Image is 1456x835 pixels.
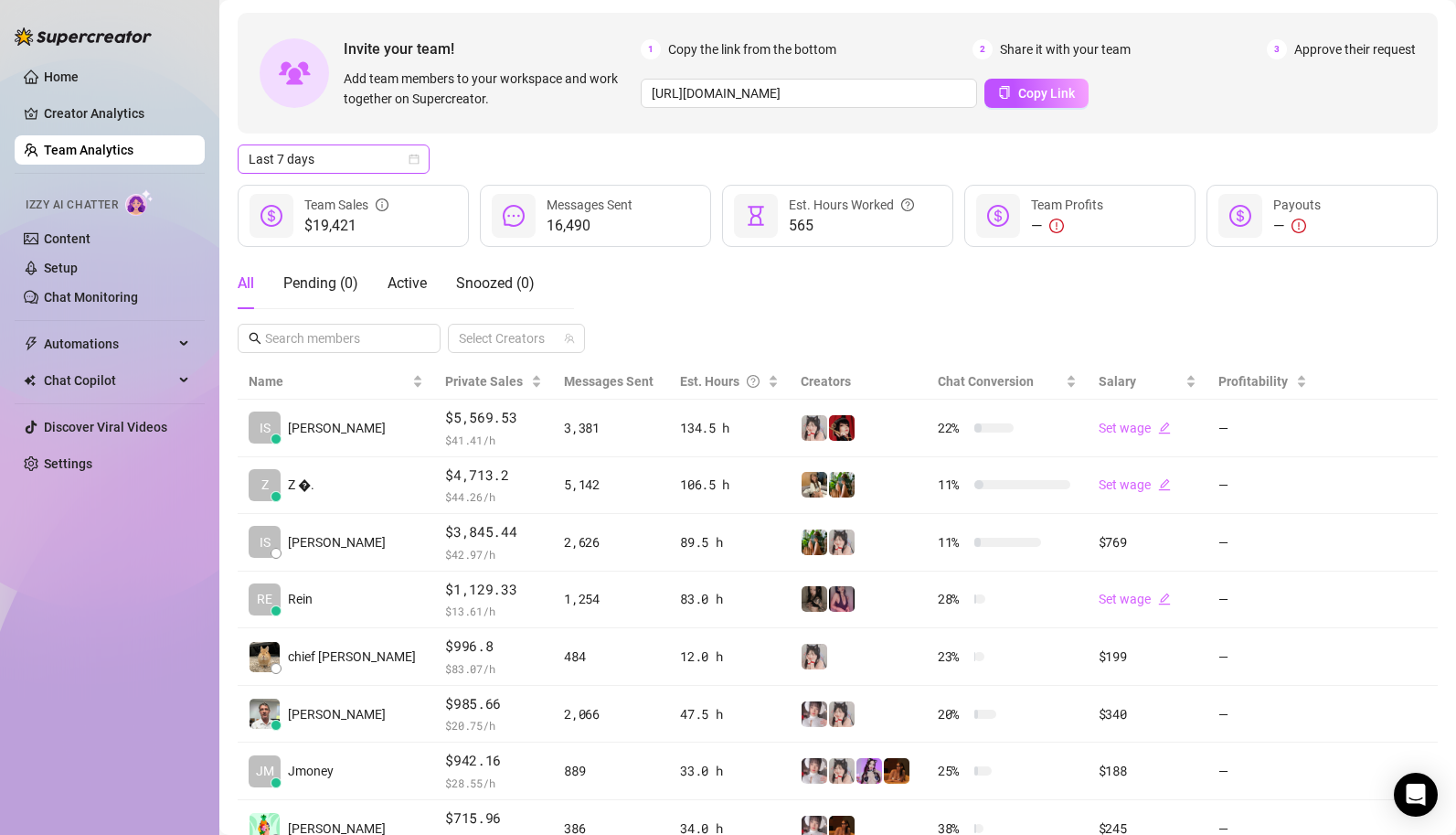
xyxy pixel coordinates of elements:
span: copy [998,86,1011,99]
img: Lil [829,586,855,612]
button: Copy Link [984,79,1089,108]
span: $942.16 [445,750,542,772]
span: Active [388,274,427,292]
span: $4,713.2 [445,465,542,487]
div: 83.0 h [680,589,779,609]
span: 565 [789,215,914,237]
span: 16,490 [547,215,632,237]
span: Approve their request [1294,39,1416,59]
span: hourglass [745,205,767,227]
a: Team Analytics [44,143,133,157]
span: 23 % [938,647,967,667]
div: 484 [564,647,658,667]
div: 1,254 [564,589,658,609]
div: Est. Hours Worked [789,195,914,215]
span: dollar-circle [1229,205,1251,227]
img: Kyle Wessels [250,699,280,729]
span: Invite your team! [344,37,641,60]
a: Settings [44,456,92,471]
span: dollar-circle [987,205,1009,227]
span: IS [260,418,271,438]
span: Copy Link [1018,86,1075,101]
a: Discover Viral Videos [44,420,167,434]
span: $1,129.33 [445,579,542,601]
span: thunderbolt [24,337,38,351]
div: $769 [1099,532,1196,552]
img: Ani [829,758,855,784]
div: 134.5 h [680,418,779,438]
span: Z �. [288,475,314,495]
div: 12.0 h [680,647,779,667]
span: Automations [44,329,174,359]
a: Content [44,231,90,246]
span: [PERSON_NAME] [288,418,386,438]
span: $985.66 [445,693,542,715]
img: Sabrina [802,472,827,498]
td: — [1207,572,1318,629]
span: exclamation-circle [1291,219,1306,233]
span: [PERSON_NAME] [288,704,386,724]
span: edit [1158,593,1171,605]
img: PantheraX [884,758,909,784]
span: $ 41.41 /h [445,431,542,449]
div: 889 [564,761,658,781]
img: Kisa [856,758,882,784]
a: Creator Analytics [44,99,190,128]
td: — [1207,514,1318,572]
span: Share it with your team [1000,39,1131,59]
span: 11 % [938,532,967,552]
a: Chat Monitoring [44,290,138,305]
span: Chat Copilot [44,366,174,395]
div: 2,066 [564,704,658,724]
div: 2,626 [564,532,658,552]
span: edit [1158,422,1171,434]
div: $199 [1099,647,1196,667]
div: All [238,273,254,294]
span: 11 % [938,475,967,495]
span: $ 20.75 /h [445,716,542,734]
div: Team Sales [304,195,388,215]
span: dollar-circle [260,205,282,227]
div: Pending ( 0 ) [283,273,358,294]
td: — [1207,628,1318,686]
img: chief keef [250,642,280,672]
div: 89.5 h [680,532,779,552]
span: team [564,333,575,344]
span: info-circle [376,195,388,215]
span: Z [261,475,269,495]
span: edit [1158,478,1171,491]
span: Salary [1099,374,1136,389]
span: 3 [1267,39,1287,59]
span: Jmoney [288,761,334,781]
div: Est. Hours [680,371,764,391]
span: $ 44.26 /h [445,487,542,506]
span: Team Profits [1031,198,1103,212]
span: Chat Conversion [938,374,1034,389]
span: Copy the link from the bottom [668,39,836,59]
span: search [249,332,261,345]
img: AI Chatter [125,189,154,216]
div: 106.5 h [680,475,779,495]
div: $340 [1099,704,1196,724]
a: Set wageedit [1099,421,1171,435]
span: 1 [641,39,661,59]
img: Ani [829,701,855,727]
span: Last 7 days [249,145,419,173]
span: 20 % [938,704,967,724]
span: calendar [409,154,420,165]
span: Add team members to your workspace and work together on Supercreator. [344,69,633,109]
th: Name [238,364,434,400]
span: chief [PERSON_NAME] [288,647,416,667]
span: $ 28.55 /h [445,774,542,792]
span: Private Sales [445,374,523,389]
div: 5,142 [564,475,658,495]
span: Messages Sent [547,198,632,212]
span: RE [257,589,272,609]
span: 22 % [938,418,967,438]
div: 47.5 h [680,704,779,724]
span: Izzy AI Chatter [26,197,118,214]
span: $996.8 [445,636,542,658]
a: Set wageedit [1099,592,1171,606]
img: Rosie [802,701,827,727]
span: IS [260,532,271,552]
